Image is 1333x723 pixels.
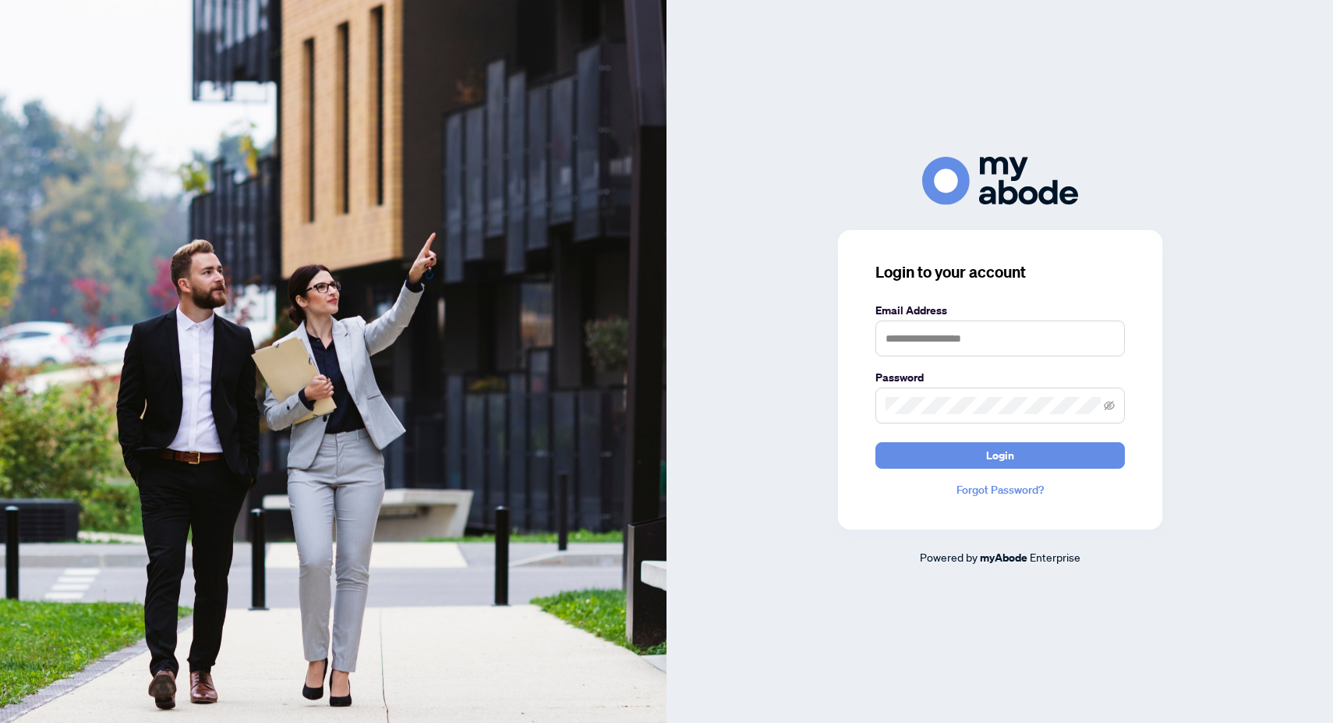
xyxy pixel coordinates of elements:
[875,481,1125,498] a: Forgot Password?
[875,261,1125,283] h3: Login to your account
[920,550,978,564] span: Powered by
[1104,400,1115,411] span: eye-invisible
[875,369,1125,386] label: Password
[875,302,1125,319] label: Email Address
[922,157,1078,204] img: ma-logo
[986,443,1014,468] span: Login
[1030,550,1080,564] span: Enterprise
[980,549,1027,566] a: myAbode
[875,442,1125,469] button: Login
